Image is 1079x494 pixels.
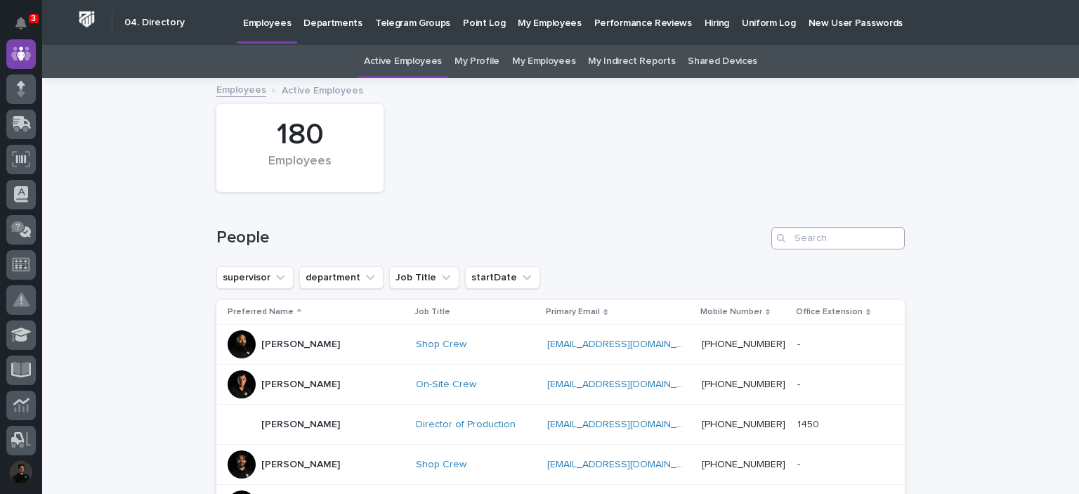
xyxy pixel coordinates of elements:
p: - [797,376,803,391]
img: Workspace Logo [74,6,100,32]
a: Active Employees [364,45,442,78]
a: [EMAIL_ADDRESS][DOMAIN_NAME] [547,420,706,429]
tr: [PERSON_NAME]Director of Production [EMAIL_ADDRESS][DOMAIN_NAME] [PHONE_NUMBER]14501450 [216,405,905,445]
a: Director of Production [416,419,516,431]
p: Preferred Name [228,304,294,320]
a: My Profile [455,45,499,78]
a: [PHONE_NUMBER] [702,460,785,469]
p: - [797,456,803,471]
a: Shared Devices [688,45,757,78]
a: My Employees [512,45,575,78]
p: [PERSON_NAME] [261,339,340,351]
button: supervisor [216,266,294,289]
a: My Indirect Reports [588,45,675,78]
p: [PERSON_NAME] [261,459,340,471]
a: [EMAIL_ADDRESS][DOMAIN_NAME] [547,339,706,349]
p: Primary Email [546,304,600,320]
p: Mobile Number [700,304,762,320]
button: department [299,266,384,289]
h2: 04. Directory [124,17,185,29]
a: On-Site Crew [416,379,476,391]
tr: [PERSON_NAME]Shop Crew [EMAIL_ADDRESS][DOMAIN_NAME] [PHONE_NUMBER]-- [216,325,905,365]
tr: [PERSON_NAME]On-Site Crew [EMAIL_ADDRESS][DOMAIN_NAME] [PHONE_NUMBER]-- [216,365,905,405]
div: Employees [240,154,360,183]
p: - [797,336,803,351]
button: startDate [465,266,540,289]
a: [EMAIL_ADDRESS][DOMAIN_NAME] [547,460,706,469]
p: Job Title [414,304,450,320]
p: [PERSON_NAME] [261,379,340,391]
p: Office Extension [796,304,863,320]
button: Job Title [389,266,459,289]
input: Search [771,227,905,249]
div: Notifications3 [18,17,36,39]
a: Shop Crew [416,459,466,471]
a: Shop Crew [416,339,466,351]
button: Notifications [6,8,36,38]
p: [PERSON_NAME] [261,419,340,431]
tr: [PERSON_NAME]Shop Crew [EMAIL_ADDRESS][DOMAIN_NAME] [PHONE_NUMBER]-- [216,445,905,485]
button: users-avatar [6,457,36,487]
a: [PHONE_NUMBER] [702,379,785,389]
p: 3 [31,13,36,23]
a: [EMAIL_ADDRESS][DOMAIN_NAME] [547,379,706,389]
p: 1450 [797,416,822,431]
a: [PHONE_NUMBER] [702,420,785,429]
a: [PHONE_NUMBER] [702,339,785,349]
h1: People [216,228,766,248]
a: Employees [216,81,266,97]
div: 180 [240,117,360,152]
p: Active Employees [282,82,363,97]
